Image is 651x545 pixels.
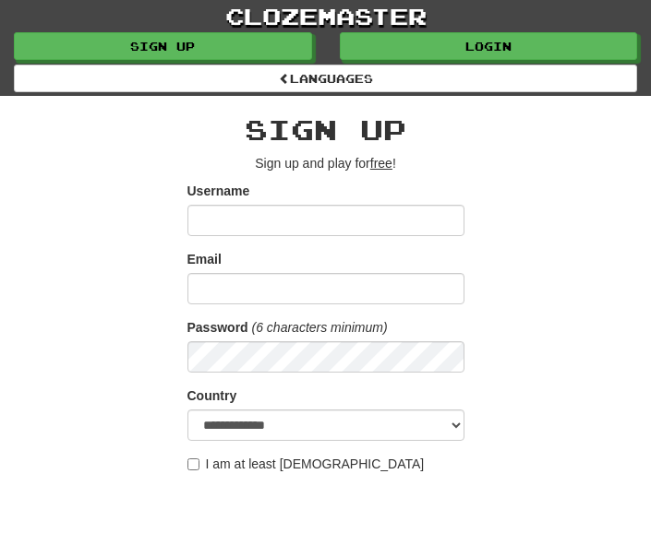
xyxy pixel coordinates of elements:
[187,386,237,405] label: Country
[252,320,388,335] em: (6 characters minimum)
[187,455,425,473] label: I am at least [DEMOGRAPHIC_DATA]
[187,182,250,200] label: Username
[187,250,222,268] label: Email
[370,156,392,171] u: free
[14,65,637,92] a: Languages
[187,114,464,145] h2: Sign up
[340,32,638,60] a: Login
[14,32,312,60] a: Sign up
[187,458,199,470] input: I am at least [DEMOGRAPHIC_DATA]
[187,154,464,172] p: Sign up and play for !
[187,318,248,337] label: Password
